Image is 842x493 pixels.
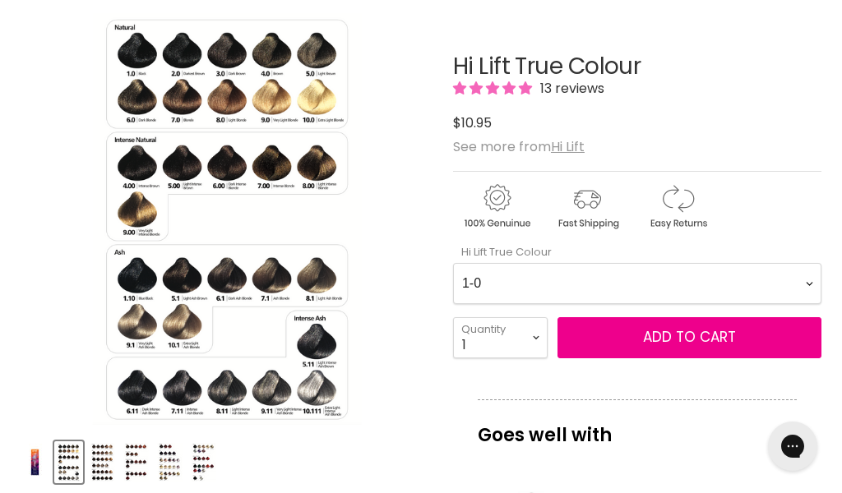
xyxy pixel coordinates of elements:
[157,443,183,481] img: Hi Lift True Colour
[191,443,216,481] img: Hi Lift True Colour
[453,79,535,98] span: 5.00 stars
[478,399,797,454] p: Goes well with
[90,443,115,481] img: Hi Lift True Colour
[18,436,436,483] div: Product thumbnails
[453,113,492,132] span: $10.95
[123,443,149,481] img: Hi Lift True Colour
[88,441,117,483] button: Hi Lift True Colour
[155,441,184,483] button: Hi Lift True Colour
[535,79,604,98] span: 13 reviews
[634,182,721,232] img: returns.gif
[557,317,821,358] button: Add to cart
[453,244,552,260] label: Hi Lift True Colour
[544,182,631,232] img: shipping.gif
[21,13,433,426] div: Hi Lift True Colour image. Click or Scroll to Zoom.
[453,137,585,156] span: See more from
[453,182,540,232] img: genuine.gif
[122,441,150,483] button: Hi Lift True Colour
[22,443,48,481] img: Hi Lift True Colour
[453,317,548,358] select: Quantity
[453,54,821,80] h1: Hi Lift True Colour
[21,441,49,483] button: Hi Lift True Colour
[760,416,826,477] iframe: Gorgias live chat messenger
[189,441,218,483] button: Hi Lift True Colour
[551,137,585,156] a: Hi Lift
[643,327,736,347] span: Add to cart
[54,441,83,483] button: Hi Lift True Colour
[56,443,81,481] img: Hi Lift True Colour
